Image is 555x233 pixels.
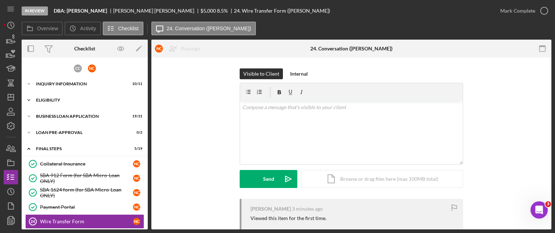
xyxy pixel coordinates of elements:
[250,215,327,221] div: Viewed this item for the first time.
[118,26,139,31] label: Checklist
[36,147,124,151] div: FINAL STEPS
[151,41,208,56] button: NCReassign
[103,22,143,35] button: Checklist
[22,6,48,15] div: In Review
[133,160,140,167] div: N C
[54,8,107,14] b: DBA: [PERSON_NAME]
[133,189,140,196] div: N C
[40,172,133,184] div: SBA 912 Form (for SBA Micro-Loan ONLY)
[40,187,133,198] div: SBA 1624 form (for SBA Micro-Loan ONLY)
[243,68,279,79] div: Visible to Client
[530,201,548,219] iframe: Intercom live chat
[129,147,142,151] div: 5 / 19
[287,68,311,79] button: Internal
[181,41,200,56] div: Reassign
[25,200,144,214] a: Payment PortalNC
[37,26,58,31] label: Overview
[40,161,133,167] div: Collateral Insurance
[36,98,139,102] div: ELIGIBILITY
[36,82,124,86] div: INQUIRY INFORMATION
[151,22,256,35] button: 24. Conversation ([PERSON_NAME])
[88,64,96,72] div: N C
[310,46,392,51] div: 24. Conversation ([PERSON_NAME])
[155,45,163,53] div: N C
[133,218,140,225] div: N C
[22,22,63,35] button: Overview
[65,22,101,35] button: Activity
[36,130,124,135] div: LOAN PRE-APPROVAL
[133,175,140,182] div: N C
[31,219,35,224] tspan: 24
[36,114,124,118] div: BUSINESS LOAN APPLICATION
[80,26,96,31] label: Activity
[74,64,82,72] div: C C
[25,171,144,185] a: SBA 912 Form (for SBA Micro-Loan ONLY)NC
[500,4,535,18] div: Mark Complete
[290,68,308,79] div: Internal
[129,130,142,135] div: 0 / 2
[74,46,95,51] div: Checklist
[493,4,551,18] button: Mark Complete
[25,157,144,171] a: Collateral InsuranceNC
[167,26,251,31] label: 24. Conversation ([PERSON_NAME])
[25,214,144,229] a: 24Wire Transfer FormNC
[200,8,216,14] span: $5,000
[292,206,323,212] time: 2025-09-25 21:28
[250,206,291,212] div: [PERSON_NAME]
[40,204,133,210] div: Payment Portal
[133,203,140,211] div: N C
[240,170,297,188] button: Send
[240,68,283,79] button: Visible to Client
[234,8,330,14] div: 24. Wire Transfer Form ([PERSON_NAME])
[545,201,551,207] span: 3
[129,114,142,118] div: 19 / 31
[113,8,200,14] div: [PERSON_NAME] [PERSON_NAME]
[263,170,274,188] div: Send
[25,185,144,200] a: SBA 1624 form (for SBA Micro-Loan ONLY)NC
[217,8,228,14] div: 8.5 %
[129,82,142,86] div: 10 / 11
[40,219,133,224] div: Wire Transfer Form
